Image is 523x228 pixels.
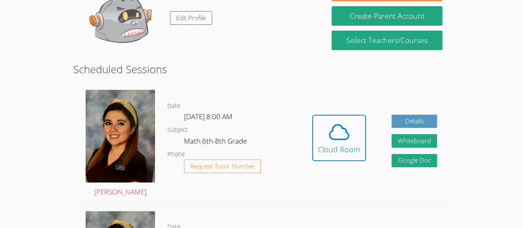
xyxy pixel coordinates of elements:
[167,101,180,111] dt: Date
[184,159,261,173] button: Request Tutor Number
[332,31,442,50] a: Select Teachers/Courses
[392,134,437,148] button: Whiteboard
[86,90,155,182] img: avatar.png
[392,115,437,128] a: Details
[184,112,232,121] span: [DATE] 8:00 AM
[332,6,442,26] button: Create Parent Account
[73,61,450,77] h2: Scheduled Sessions
[312,115,366,161] button: Cloud Room
[318,144,360,155] div: Cloud Room
[184,135,248,149] dd: Math 6th-8th Grade
[86,90,155,198] a: [PERSON_NAME]
[167,149,185,160] dt: Phone
[392,154,437,168] a: Google Doc
[190,163,255,169] span: Request Tutor Number
[170,11,212,25] a: Edit Profile
[167,125,188,135] dt: Subject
